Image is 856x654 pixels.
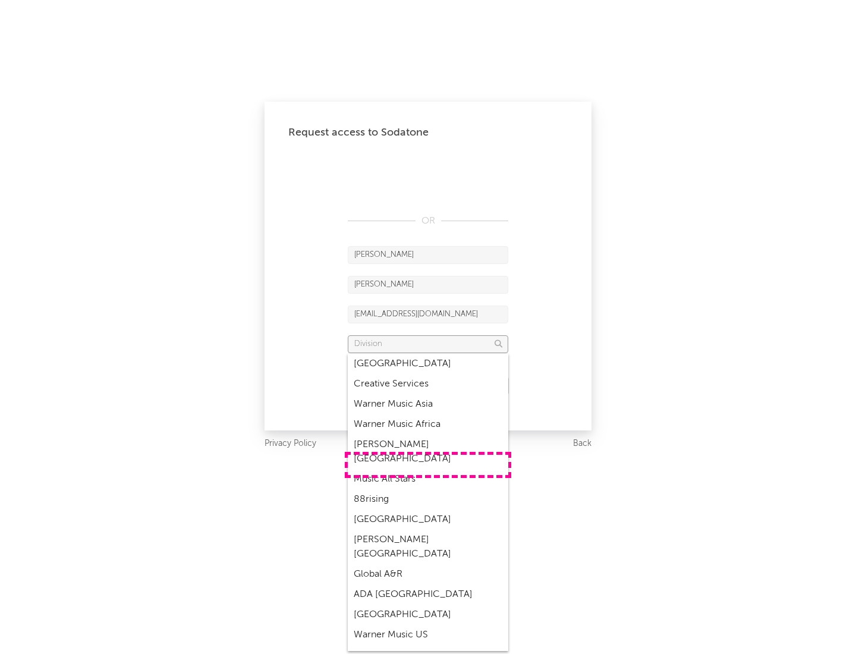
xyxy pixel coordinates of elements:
[348,510,508,530] div: [GEOGRAPHIC_DATA]
[348,469,508,489] div: Music All Stars
[348,214,508,228] div: OR
[288,125,568,140] div: Request access to Sodatone
[348,246,508,264] input: First Name
[265,436,316,451] a: Privacy Policy
[348,354,508,374] div: [GEOGRAPHIC_DATA]
[573,436,591,451] a: Back
[348,414,508,435] div: Warner Music Africa
[348,335,508,353] input: Division
[348,394,508,414] div: Warner Music Asia
[348,435,508,469] div: [PERSON_NAME] [GEOGRAPHIC_DATA]
[348,564,508,584] div: Global A&R
[348,625,508,645] div: Warner Music US
[348,584,508,605] div: ADA [GEOGRAPHIC_DATA]
[348,605,508,625] div: [GEOGRAPHIC_DATA]
[348,530,508,564] div: [PERSON_NAME] [GEOGRAPHIC_DATA]
[348,489,508,510] div: 88rising
[348,276,508,294] input: Last Name
[348,306,508,323] input: Email
[348,374,508,394] div: Creative Services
